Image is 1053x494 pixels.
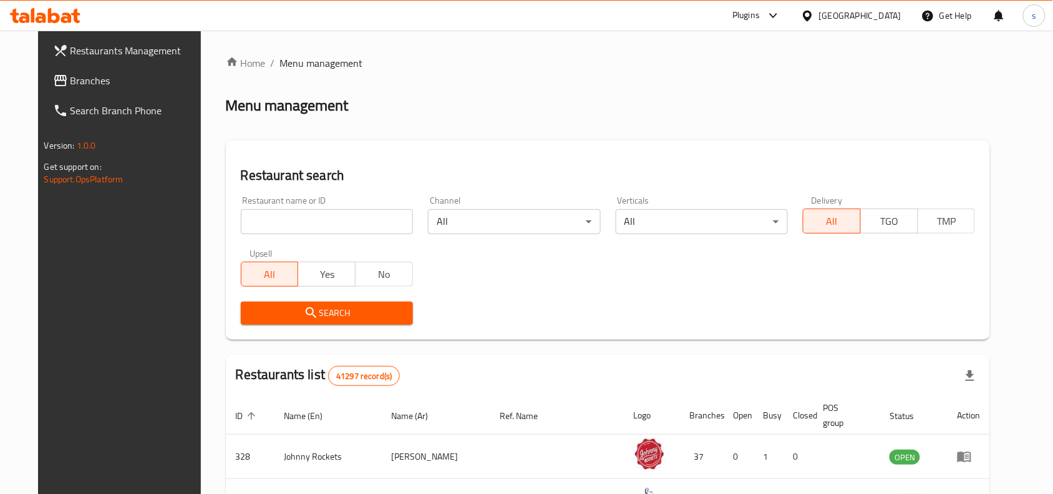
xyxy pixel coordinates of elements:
[241,262,299,287] button: All
[616,209,788,234] div: All
[355,262,413,287] button: No
[361,265,408,284] span: No
[70,43,204,58] span: Restaurants Management
[271,56,275,71] li: /
[860,209,918,234] button: TGO
[70,103,204,118] span: Search Branch Phone
[280,56,363,71] span: Menu management
[241,166,976,185] h2: Restaurant search
[680,397,724,435] th: Branches
[251,305,403,321] span: Search
[298,262,356,287] button: Yes
[44,159,102,175] span: Get support on:
[918,209,976,234] button: TMP
[43,96,214,126] a: Search Branch Phone
[43,36,214,66] a: Restaurants Management
[44,137,75,154] span: Version:
[284,408,339,423] span: Name (En)
[77,137,96,154] span: 1.0.0
[44,171,124,187] a: Support.OpsPlatform
[784,435,813,479] td: 0
[226,435,274,479] td: 328
[784,397,813,435] th: Closed
[241,209,413,234] input: Search for restaurant name or ID..
[274,435,382,479] td: Johnny Rockets
[947,397,990,435] th: Action
[890,408,930,423] span: Status
[226,56,991,71] nav: breadcrumb
[803,209,861,234] button: All
[808,212,856,230] span: All
[923,212,971,230] span: TMP
[624,397,680,435] th: Logo
[250,249,273,258] label: Upsell
[754,397,784,435] th: Busy
[680,435,724,479] td: 37
[328,366,400,386] div: Total records count
[241,302,413,325] button: Search
[732,8,760,23] div: Plugins
[329,370,399,382] span: 41297 record(s)
[890,450,920,465] span: OPEN
[43,66,214,96] a: Branches
[955,361,985,391] div: Export file
[70,73,204,88] span: Branches
[957,449,980,464] div: Menu
[812,196,843,205] label: Delivery
[634,438,665,470] img: Johnny Rockets
[246,265,294,284] span: All
[303,265,351,284] span: Yes
[226,96,349,116] h2: Menu management
[500,408,554,423] span: Ref. Name
[428,209,600,234] div: All
[724,435,754,479] td: 0
[1032,9,1036,22] span: s
[823,400,865,430] span: POS group
[226,56,266,71] a: Home
[381,435,490,479] td: [PERSON_NAME]
[236,365,400,386] h2: Restaurants list
[236,408,260,423] span: ID
[754,435,784,479] td: 1
[391,408,444,423] span: Name (Ar)
[724,397,754,435] th: Open
[890,450,920,465] div: OPEN
[819,9,901,22] div: [GEOGRAPHIC_DATA]
[866,212,913,230] span: TGO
